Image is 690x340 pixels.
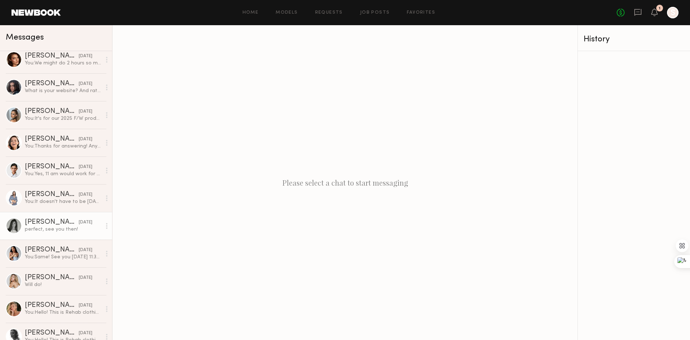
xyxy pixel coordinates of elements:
div: You: It's for our 2025 F/W product shots. If you can work with us directly it would be better for... [25,115,101,122]
div: [PERSON_NAME] [25,302,79,309]
div: What is your website? And rate? [25,87,101,94]
a: Home [243,10,259,15]
div: You: Yes, 11 am would work for us! [25,171,101,177]
div: [DATE] [79,108,92,115]
div: You: It doesn't have to be [DATE]. Any time by next week! Please let me know when you're availabl... [25,198,101,205]
div: Will do! [25,281,101,288]
div: [PERSON_NAME] [25,80,79,87]
a: Favorites [407,10,435,15]
div: [DATE] [79,53,92,60]
div: [PERSON_NAME] [25,136,79,143]
a: S [667,7,678,18]
div: You: Same! See you [DATE] 11:30 am! [25,254,101,260]
div: You: We might do 2 hours so might not be able to pay $300 for 2 hours unfortunately.. Thank you f... [25,60,101,67]
span: Messages [6,33,44,42]
div: [DATE] [79,81,92,87]
div: [PERSON_NAME] [25,163,79,171]
div: [PERSON_NAME] [25,330,79,337]
div: [DATE] [79,302,92,309]
div: 1 [659,6,661,10]
div: You: Hello! This is Rehab clothing. We're looking for a model for pants product pics. Are you ava... [25,309,101,316]
div: [PERSON_NAME] [25,53,79,60]
a: Models [276,10,298,15]
div: [PERSON_NAME] [25,191,79,198]
div: [DATE] [79,219,92,226]
a: Job Posts [360,10,390,15]
div: [DATE] [79,330,92,337]
div: History [584,35,684,44]
div: You: Thanks for answering! Any time that works for you except [DATE] morning. [STREET_ADDRESS] Pl... [25,143,101,150]
a: Requests [315,10,343,15]
div: [DATE] [79,136,92,143]
div: [PERSON_NAME] [25,219,79,226]
div: perfect, see you then! [25,226,101,233]
div: [DATE] [79,275,92,281]
div: [PERSON_NAME] [25,108,79,115]
div: [PERSON_NAME] [25,274,79,281]
div: Please select a chat to start messaging [112,25,578,340]
div: [DATE] [79,247,92,254]
div: [DATE] [79,191,92,198]
div: [PERSON_NAME] [25,246,79,254]
div: [DATE] [79,164,92,171]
